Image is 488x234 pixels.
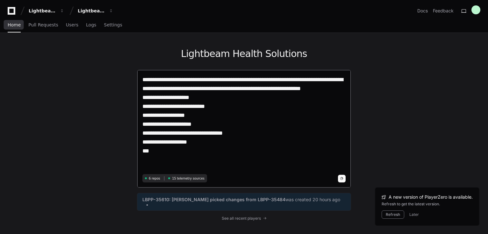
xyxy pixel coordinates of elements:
[86,18,96,32] a: Logs
[66,18,78,32] a: Users
[285,196,340,203] span: was created 20 hours ago
[8,23,21,27] span: Home
[172,176,204,181] span: 15 telemetry sources
[29,8,56,14] div: Lightbeam Health
[137,216,351,221] a: See all recent players
[382,202,473,207] div: Refresh to get the latest version.
[28,23,58,27] span: Pull Requests
[75,5,116,17] button: Lightbeam Health Solutions
[409,212,419,217] button: Later
[26,5,67,17] button: Lightbeam Health
[8,18,21,32] a: Home
[382,210,404,219] button: Refresh
[104,18,122,32] a: Settings
[137,48,351,60] h1: Lightbeam Health Solutions
[142,196,285,203] span: LBPP-35610: [PERSON_NAME] picked changes from LBPP-35484
[104,23,122,27] span: Settings
[142,196,346,207] a: LBPP-35610: [PERSON_NAME] picked changes from LBPP-35484was created 20 hours ago
[222,216,261,221] span: See all recent players
[78,8,105,14] div: Lightbeam Health Solutions
[433,8,454,14] button: Feedback
[417,8,428,14] a: Docs
[66,23,78,27] span: Users
[389,194,473,200] span: A new version of PlayerZero is available.
[28,18,58,32] a: Pull Requests
[149,176,160,181] span: 6 repos
[86,23,96,27] span: Logs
